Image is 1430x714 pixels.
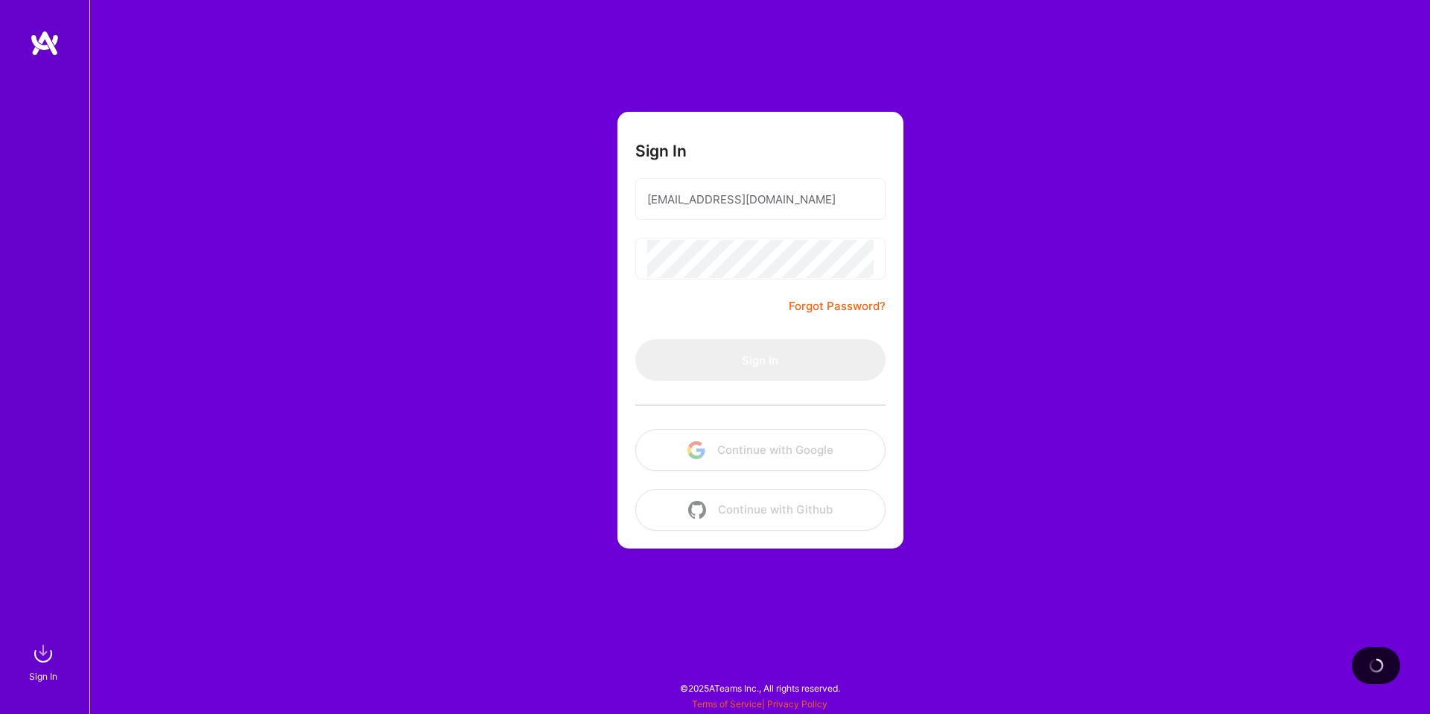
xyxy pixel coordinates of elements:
[647,180,874,218] input: Email...
[767,698,827,710] a: Privacy Policy
[31,639,58,684] a: sign inSign In
[29,669,57,684] div: Sign In
[30,30,60,57] img: logo
[789,297,886,315] a: Forgot Password?
[89,669,1430,707] div: © 2025 ATeams Inc., All rights reserved.
[687,441,705,459] img: icon
[688,501,706,519] img: icon
[635,489,886,531] button: Continue with Github
[1368,657,1385,674] img: loading
[635,339,886,381] button: Sign In
[692,698,762,710] a: Terms of Service
[635,142,687,160] h3: Sign In
[635,429,886,471] button: Continue with Google
[28,639,58,669] img: sign in
[692,698,827,710] span: |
